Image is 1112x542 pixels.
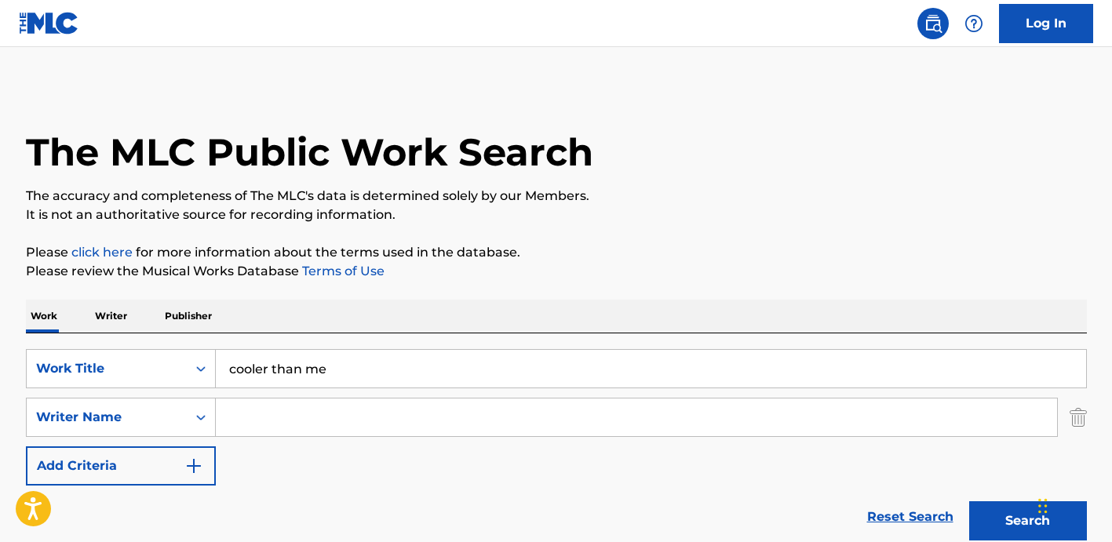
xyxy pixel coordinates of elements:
[26,262,1087,281] p: Please review the Musical Works Database
[917,8,949,39] a: Public Search
[999,4,1093,43] a: Log In
[160,300,217,333] p: Publisher
[1038,482,1048,529] div: Drag
[26,206,1087,224] p: It is not an authoritative source for recording information.
[26,187,1087,206] p: The accuracy and completeness of The MLC's data is determined solely by our Members.
[924,14,942,33] img: search
[71,245,133,260] a: click here
[26,446,216,486] button: Add Criteria
[90,300,132,333] p: Writer
[1070,398,1087,437] img: Delete Criterion
[859,500,961,534] a: Reset Search
[969,501,1087,540] button: Search
[958,8,990,39] div: Help
[299,264,385,278] a: Terms of Use
[19,12,79,35] img: MLC Logo
[36,408,177,427] div: Writer Name
[964,14,983,33] img: help
[1034,467,1112,542] iframe: Chat Widget
[26,129,593,176] h1: The MLC Public Work Search
[26,243,1087,262] p: Please for more information about the terms used in the database.
[36,359,177,378] div: Work Title
[26,300,62,333] p: Work
[184,457,203,475] img: 9d2ae6d4665cec9f34b9.svg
